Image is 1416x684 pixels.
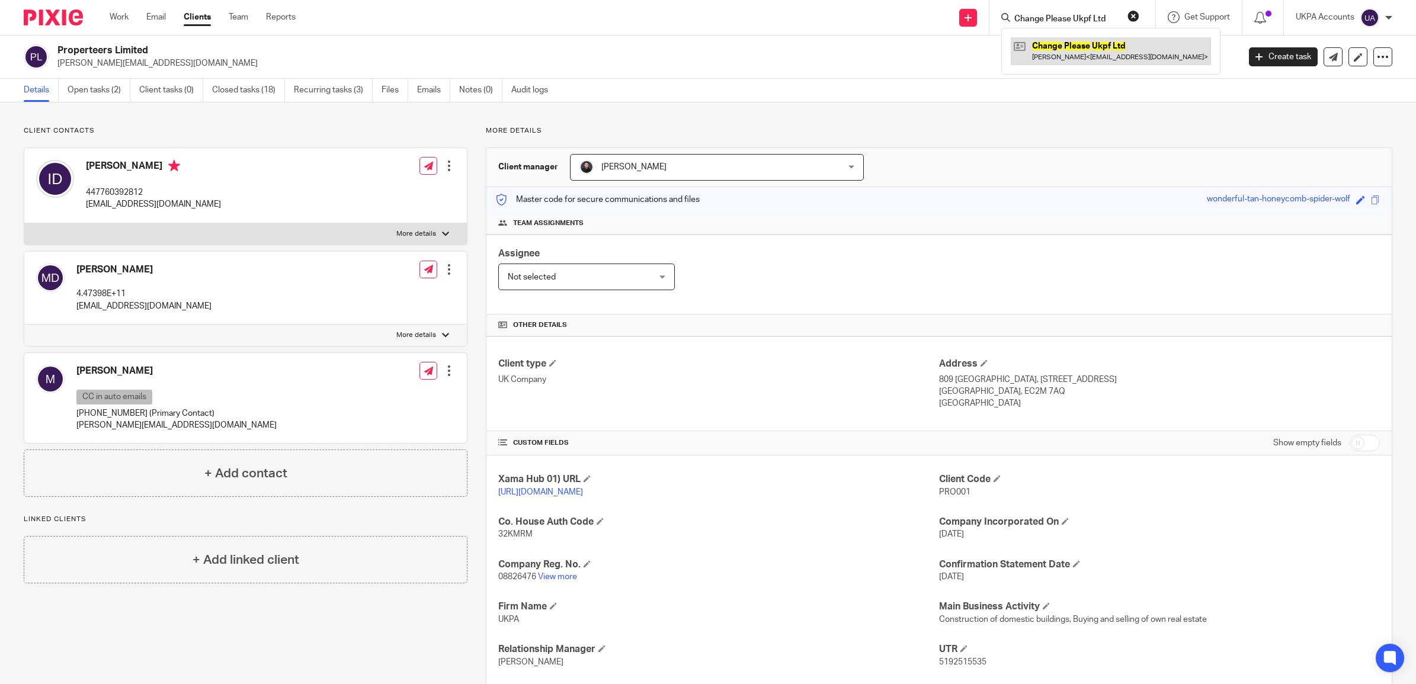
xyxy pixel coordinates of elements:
[212,79,285,102] a: Closed tasks (18)
[76,419,277,431] p: [PERSON_NAME][EMAIL_ADDRESS][DOMAIN_NAME]
[939,530,964,538] span: [DATE]
[939,573,964,581] span: [DATE]
[939,558,1380,571] h4: Confirmation Statement Date
[168,160,180,172] i: Primary
[1296,11,1354,23] p: UKPA Accounts
[495,194,700,205] p: Master code for secure communications and files
[57,44,997,57] h2: Properteers Limited
[36,264,65,292] img: svg%3E
[110,11,129,23] a: Work
[76,288,212,300] p: 4.47398E+11
[1207,193,1350,207] div: wonderful-tan-honeycomb-spider-wolf
[1249,47,1318,66] a: Create task
[513,219,584,228] span: Team assignments
[139,79,203,102] a: Client tasks (0)
[486,126,1392,136] p: More details
[68,79,130,102] a: Open tasks (2)
[939,488,970,496] span: PRO001
[76,390,152,404] p: CC in auto emails
[498,358,939,370] h4: Client type
[294,79,373,102] a: Recurring tasks (3)
[498,658,563,666] span: [PERSON_NAME]
[76,407,277,419] p: [PHONE_NUMBER] (Primary Contact)
[538,573,577,581] a: View more
[36,365,65,393] img: svg%3E
[498,558,939,571] h4: Company Reg. No.
[939,615,1207,624] span: Construction of domestic buildings, Buying and selling of own real estate
[939,658,986,666] span: 5192515535
[939,374,1380,386] p: 809 [GEOGRAPHIC_DATA], [STREET_ADDRESS]
[939,600,1380,613] h4: Main Business Activity
[204,464,287,483] h4: + Add contact
[498,374,939,386] p: UK Company
[76,264,212,276] h4: [PERSON_NAME]
[1273,437,1341,449] label: Show empty fields
[498,643,939,656] h4: Relationship Manager
[193,551,299,569] h4: + Add linked client
[939,473,1380,486] h4: Client Code
[57,57,1231,69] p: [PERSON_NAME][EMAIL_ADDRESS][DOMAIN_NAME]
[1360,8,1379,27] img: svg%3E
[184,11,211,23] a: Clients
[86,187,221,198] p: 447760392812
[513,320,567,330] span: Other details
[146,11,166,23] a: Email
[86,198,221,210] p: [EMAIL_ADDRESS][DOMAIN_NAME]
[939,516,1380,528] h4: Company Incorporated On
[396,229,436,239] p: More details
[266,11,296,23] a: Reports
[1013,14,1120,25] input: Search
[939,397,1380,409] p: [GEOGRAPHIC_DATA]
[498,573,536,581] span: 08826476
[382,79,408,102] a: Files
[76,300,212,312] p: [EMAIL_ADDRESS][DOMAIN_NAME]
[86,160,221,175] h4: [PERSON_NAME]
[417,79,450,102] a: Emails
[24,126,467,136] p: Client contacts
[939,386,1380,397] p: [GEOGRAPHIC_DATA], EC2M 7AQ
[498,249,540,258] span: Assignee
[24,515,467,524] p: Linked clients
[498,530,533,538] span: 32KMRM
[459,79,502,102] a: Notes (0)
[24,79,59,102] a: Details
[498,516,939,528] h4: Co. House Auth Code
[396,330,436,340] p: More details
[229,11,248,23] a: Team
[76,365,277,377] h4: [PERSON_NAME]
[498,600,939,613] h4: Firm Name
[1184,13,1230,21] span: Get Support
[511,79,557,102] a: Audit logs
[498,473,939,486] h4: Xama Hub 01) URL
[24,44,49,69] img: svg%3E
[36,160,74,198] img: svg%3E
[1127,10,1139,22] button: Clear
[508,273,556,281] span: Not selected
[498,615,519,624] span: UKPA
[498,488,583,496] a: [URL][DOMAIN_NAME]
[498,161,558,173] h3: Client manager
[601,163,667,171] span: [PERSON_NAME]
[24,9,83,25] img: Pixie
[939,643,1380,656] h4: UTR
[939,358,1380,370] h4: Address
[579,160,594,174] img: My%20Photo.jpg
[498,438,939,448] h4: CUSTOM FIELDS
